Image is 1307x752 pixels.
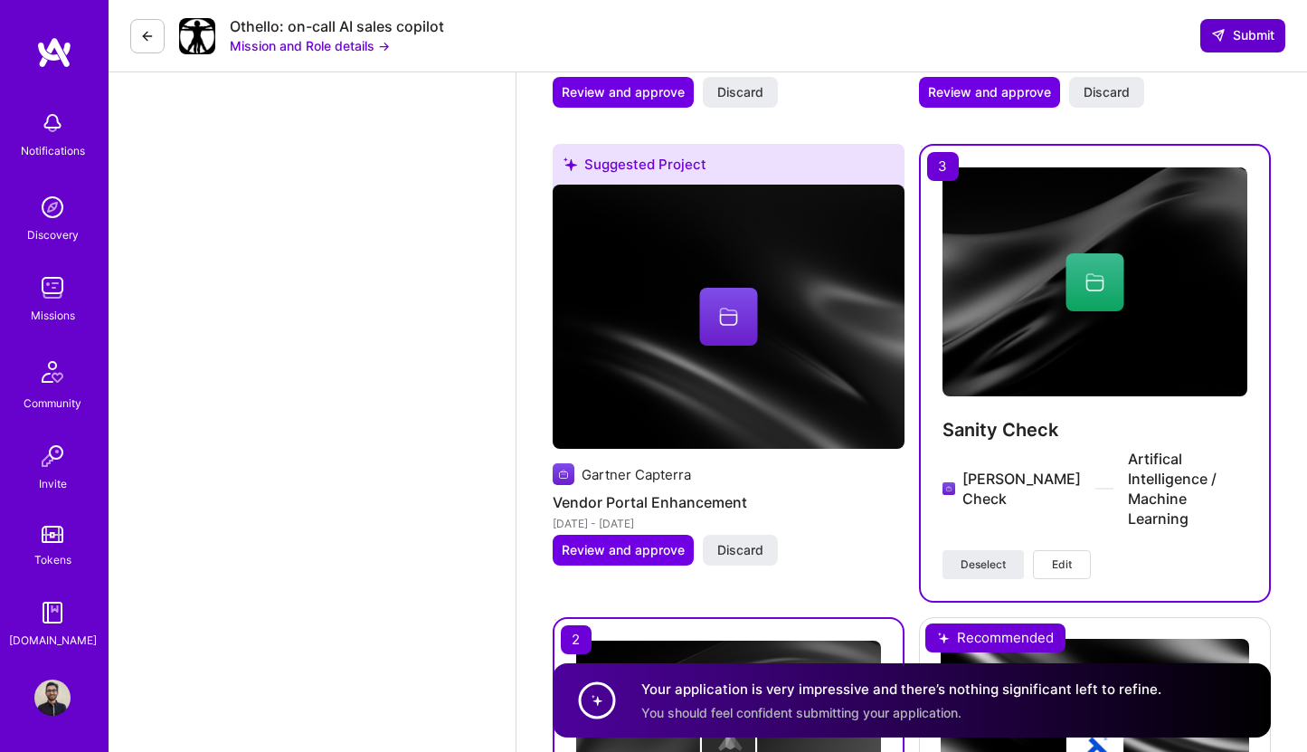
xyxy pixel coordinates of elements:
img: logo [36,36,72,69]
img: Company logo [942,478,955,500]
div: [DOMAIN_NAME] [9,631,97,650]
div: Missions [31,306,75,325]
img: discovery [34,189,71,225]
i: icon SendLight [1211,28,1226,43]
img: tokens [42,526,63,543]
div: Othello: on-call AI sales copilot [230,17,444,36]
span: Submit [1211,26,1274,44]
div: [PERSON_NAME] Check Artifical Intelligence / Machine Learning [962,449,1247,528]
button: Discard [703,77,778,108]
img: Community [31,350,74,394]
span: Discard [717,541,763,559]
div: [DATE] - [DATE] [553,514,904,533]
img: User Avatar [34,680,71,716]
img: cover [942,167,1247,396]
span: Deselect [961,557,1006,573]
div: Suggested Project [553,144,904,192]
div: Invite [39,474,67,493]
button: Discard [1069,77,1144,108]
div: Gartner Capterra [582,465,691,484]
img: Company logo [553,463,574,485]
button: Submit [1200,19,1285,52]
img: guide book [34,595,71,631]
h4: Your application is very impressive and there’s nothing significant left to refine. [641,680,1161,699]
div: Community [24,394,81,413]
button: Mission and Role details → [230,36,390,55]
button: Review and approve [553,535,694,566]
button: Review and approve [919,77,1060,108]
button: Deselect [942,550,1024,579]
img: cover [553,185,904,449]
i: icon SuggestedTeams [564,157,577,171]
div: Notifications [21,141,85,160]
button: Edit [1033,550,1091,579]
div: Discovery [27,225,79,244]
span: Edit [1052,557,1072,573]
img: bell [34,105,71,141]
img: Company Logo [179,18,215,54]
h4: Vendor Portal Enhancement [553,490,904,514]
div: null [1200,19,1285,52]
button: Discard [703,535,778,566]
span: Discard [717,83,763,101]
i: icon LeftArrowDark [140,29,155,43]
span: Review and approve [562,83,685,101]
img: teamwork [34,270,71,306]
button: Review and approve [553,77,694,108]
div: Tokens [34,550,71,569]
img: Invite [34,438,71,474]
span: You should feel confident submitting your application. [641,704,961,719]
span: Discard [1084,83,1130,101]
span: Review and approve [562,541,685,559]
img: divider [1095,488,1113,490]
h4: Sanity Check [942,418,1247,442]
a: User Avatar [30,680,75,716]
span: Review and approve [928,83,1051,101]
